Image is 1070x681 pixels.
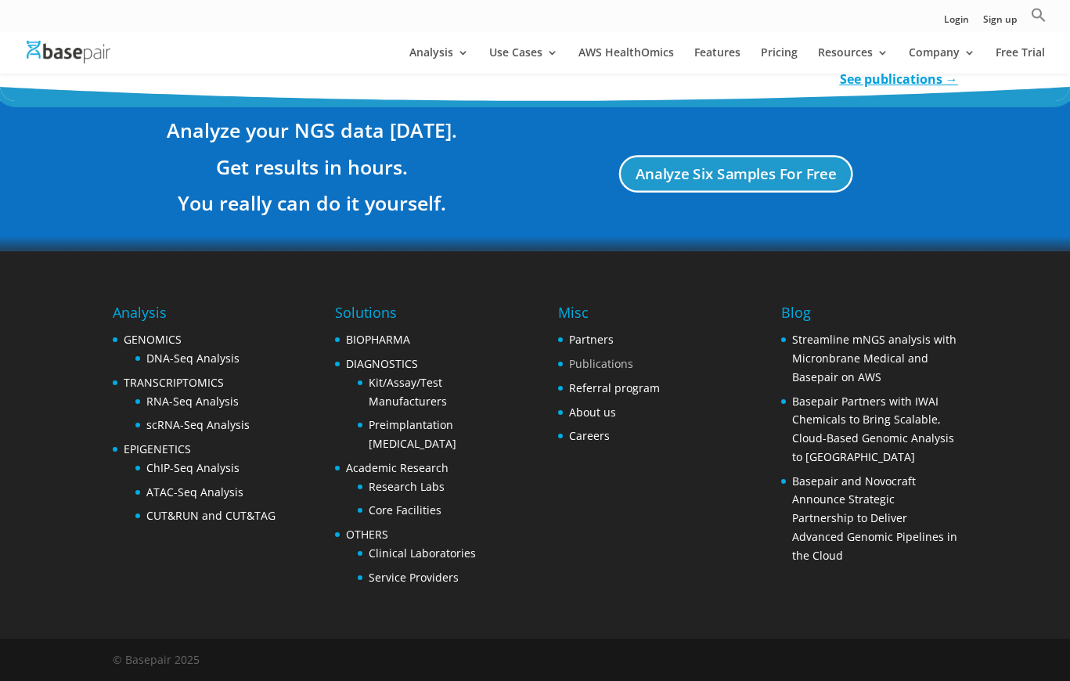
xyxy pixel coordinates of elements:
a: Sign up [983,15,1017,31]
h3: Get results in hours. [113,153,512,189]
a: Streamline mNGS analysis with Micronbrane Medical and Basepair on AWS [792,332,957,384]
a: Free Trial [996,47,1045,74]
a: RNA-Seq Analysis [146,394,239,409]
h4: Blog [781,302,957,330]
a: Company [909,47,975,74]
a: Publications [569,356,633,371]
a: Partners [569,332,614,347]
a: GENOMICS [124,332,182,347]
a: DIAGNOSTICS [346,356,418,371]
a: Use Cases [489,47,558,74]
h4: Misc [558,302,660,330]
a: Careers [569,428,610,443]
a: Service Providers [369,570,459,585]
a: Academic Research [346,460,449,475]
a: Analyze Six Samples For Free [619,156,853,193]
a: About us [569,405,616,420]
h4: Solutions [335,302,511,330]
a: scRNA-Seq Analysis [146,417,250,432]
a: OTHERS [346,527,388,542]
a: Kit/Assay/Test Manufacturers [369,375,447,409]
a: Resources [818,47,888,74]
a: Basepair and Novocraft Announce Strategic Partnership to Deliver Advanced Genomic Pipelines in th... [792,474,957,563]
a: BIOPHARMA [346,332,410,347]
a: Clinical Laboratories [369,546,476,560]
a: Core Facilities [369,503,441,517]
a: Analysis [409,47,469,74]
a: DNA-Seq Analysis [146,351,240,366]
a: Basepair Partners with IWAI Chemicals to Bring Scalable, Cloud-Based Genomic Analysis to [GEOGRAP... [792,394,954,464]
a: Login [944,15,969,31]
a: Search Icon Link [1031,7,1047,31]
a: EPIGENETICS [124,441,191,456]
a: TRANSCRIPTOMICS [124,375,224,390]
a: ATAC-Seq Analysis [146,485,243,499]
h4: Analysis [113,302,276,330]
h3: You really can do it yourself. [113,189,512,225]
a: Features [694,47,740,74]
a: Preimplantation [MEDICAL_DATA] [369,417,456,451]
a: AWS HealthOmics [578,47,674,74]
a: CUT&RUN and CUT&TAG [146,508,276,523]
svg: Search [1031,7,1047,23]
h3: Analyze your NGS data [DATE]. [113,116,512,152]
a: Pricing [761,47,798,74]
img: Basepair [27,41,110,63]
a: Research Labs [369,479,445,494]
a: See publications → [840,70,958,88]
a: ChIP-Seq Analysis [146,460,240,475]
a: Referral program [569,380,660,395]
div: © Basepair 2025 [113,650,200,677]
